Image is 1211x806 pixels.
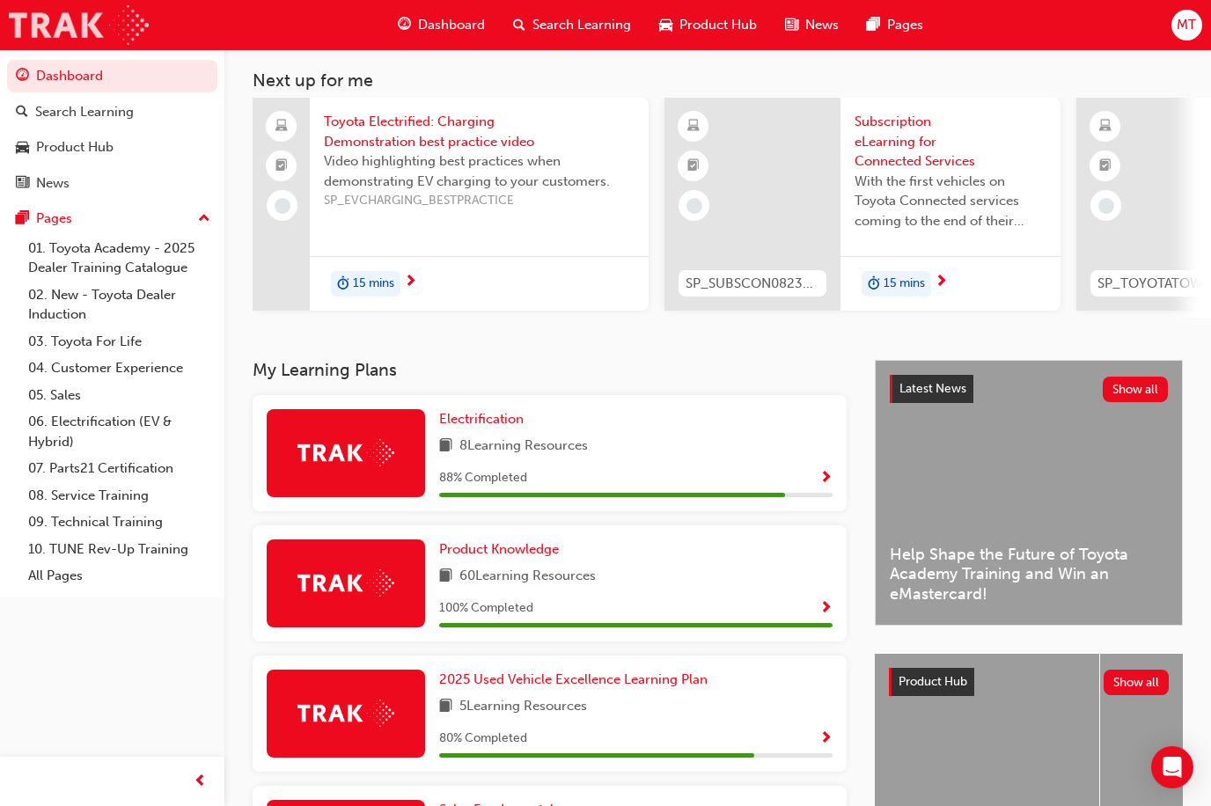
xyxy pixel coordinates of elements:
[459,566,596,588] span: 60 Learning Resources
[404,275,417,290] span: next-icon
[819,597,833,619] button: Show Progress
[1171,10,1202,40] button: MT
[771,7,853,43] a: news-iconNews
[275,155,288,178] span: booktick-icon
[899,381,966,396] span: Latest News
[21,382,217,409] a: 05. Sales
[353,274,394,294] span: 15 mins
[1104,670,1170,695] button: Show all
[21,328,217,355] a: 03. Toyota For Life
[224,70,1211,91] h3: Next up for me
[855,112,1046,172] span: Subscription eLearning for Connected Services
[439,566,452,588] span: book-icon
[659,14,672,36] span: car-icon
[7,202,217,235] button: Pages
[7,96,217,128] a: Search Learning
[253,360,847,380] h3: My Learning Plans
[645,7,771,43] a: car-iconProduct Hub
[686,198,702,214] span: learningRecordVerb_NONE-icon
[21,536,217,563] a: 10. TUNE Rev-Up Training
[21,509,217,536] a: 09. Technical Training
[324,151,635,191] span: Video highlighting best practices when demonstrating EV charging to your customers.
[16,69,29,84] span: guage-icon
[499,7,645,43] a: search-iconSearch Learning
[16,176,29,192] span: news-icon
[7,60,217,92] a: Dashboard
[253,98,649,311] a: Toyota Electrified: Charging Demonstration best practice videoVideo highlighting best practices w...
[439,670,715,690] a: 2025 Used Vehicle Excellence Learning Plan
[198,208,210,231] span: up-icon
[686,274,819,294] span: SP_SUBSCON0823_EL
[7,56,217,202] button: DashboardSearch LearningProduct HubNews
[16,105,28,121] span: search-icon
[324,191,635,211] span: SP_EVCHARGING_BESTPRACTICE
[21,235,217,282] a: 01. Toyota Academy - 2025 Dealer Training Catalogue
[439,598,533,619] span: 100 % Completed
[439,539,566,560] a: Product Knowledge
[819,471,833,487] span: Show Progress
[324,112,635,151] span: Toyota Electrified: Charging Demonstration best practice video
[275,115,288,138] span: laptop-icon
[890,375,1168,403] a: Latest NewsShow all
[21,282,217,328] a: 02. New - Toyota Dealer Induction
[889,668,1169,696] a: Product HubShow all
[9,5,149,45] img: Trak
[36,209,72,229] div: Pages
[1098,198,1114,214] span: learningRecordVerb_NONE-icon
[532,15,631,35] span: Search Learning
[36,173,70,194] div: News
[664,98,1061,311] a: SP_SUBSCON0823_ELSubscription eLearning for Connected ServicesWith the first vehicles on Toyota C...
[16,211,29,227] span: pages-icon
[439,436,452,458] span: book-icon
[439,411,524,427] span: Electrification
[21,482,217,509] a: 08. Service Training
[35,102,134,122] div: Search Learning
[1099,115,1112,138] span: learningResourceType_ELEARNING-icon
[1099,155,1112,178] span: booktick-icon
[439,729,527,749] span: 80 % Completed
[1103,377,1169,402] button: Show all
[337,273,349,296] span: duration-icon
[36,137,114,158] div: Product Hub
[418,15,485,35] span: Dashboard
[785,14,798,36] span: news-icon
[439,541,559,557] span: Product Knowledge
[687,115,700,138] span: learningResourceType_ELEARNING-icon
[855,172,1046,231] span: With the first vehicles on Toyota Connected services coming to the end of their complimentary per...
[890,545,1168,604] span: Help Shape the Future of Toyota Academy Training and Win an eMastercard!
[21,355,217,382] a: 04. Customer Experience
[21,562,217,590] a: All Pages
[935,275,948,290] span: next-icon
[7,131,217,164] a: Product Hub
[439,409,531,429] a: Electrification
[297,439,394,466] img: Trak
[21,408,217,455] a: 06. Electrification (EV & Hybrid)
[884,274,925,294] span: 15 mins
[899,674,967,689] span: Product Hub
[398,14,411,36] span: guage-icon
[1177,15,1196,35] span: MT
[297,700,394,727] img: Trak
[1151,746,1193,788] div: Open Intercom Messenger
[687,155,700,178] span: booktick-icon
[194,771,207,793] span: prev-icon
[887,15,923,35] span: Pages
[275,198,290,214] span: learningRecordVerb_NONE-icon
[819,731,833,747] span: Show Progress
[679,15,757,35] span: Product Hub
[868,273,880,296] span: duration-icon
[819,728,833,750] button: Show Progress
[867,14,880,36] span: pages-icon
[459,436,588,458] span: 8 Learning Resources
[805,15,839,35] span: News
[439,671,708,687] span: 2025 Used Vehicle Excellence Learning Plan
[819,467,833,489] button: Show Progress
[459,696,587,718] span: 5 Learning Resources
[21,455,217,482] a: 07. Parts21 Certification
[439,696,452,718] span: book-icon
[384,7,499,43] a: guage-iconDashboard
[875,360,1183,626] a: Latest NewsShow allHelp Shape the Future of Toyota Academy Training and Win an eMastercard!
[513,14,525,36] span: search-icon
